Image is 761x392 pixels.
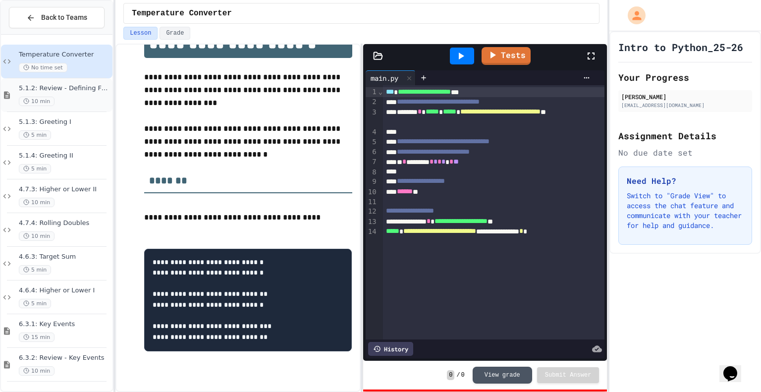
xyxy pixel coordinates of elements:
[132,7,232,19] span: Temperature Converter
[366,227,378,247] div: 14
[618,129,752,143] h2: Assignment Details
[19,130,51,140] span: 5 min
[19,286,110,295] span: 4.6.4: Higher or Lower I
[627,191,744,230] p: Switch to "Grade View" to access the chat feature and communicate with your teacher for help and ...
[618,70,752,84] h2: Your Progress
[366,217,378,227] div: 13
[19,84,110,93] span: 5.1.2: Review - Defining Functions
[19,320,110,329] span: 6.3.1: Key Events
[19,231,54,241] span: 10 min
[41,12,87,23] span: Back to Teams
[19,51,110,59] span: Temperature Converter
[19,97,54,106] span: 10 min
[545,371,592,379] span: Submit Answer
[19,152,110,160] span: 5.1.4: Greeting II
[19,253,110,261] span: 4.6.3: Target Sum
[366,108,378,128] div: 3
[123,27,158,40] button: Lesson
[19,63,67,72] span: No time set
[366,177,378,187] div: 9
[19,366,54,376] span: 10 min
[456,371,460,379] span: /
[19,164,51,173] span: 5 min
[19,185,110,194] span: 4.7.3: Higher or Lower II
[19,354,110,362] span: 6.3.2: Review - Key Events
[366,187,378,197] div: 10
[473,367,532,384] button: View grade
[366,127,378,137] div: 4
[19,118,110,126] span: 5.1.3: Greeting I
[19,265,51,275] span: 5 min
[160,27,190,40] button: Grade
[461,371,465,379] span: 0
[19,299,51,308] span: 5 min
[617,4,648,27] div: My Account
[366,157,378,167] div: 7
[378,88,383,96] span: Fold line
[482,47,531,65] a: Tests
[366,73,403,83] div: main.py
[618,40,743,54] h1: Intro to Python_25-26
[366,147,378,157] div: 6
[366,87,378,97] div: 1
[368,342,413,356] div: History
[19,333,54,342] span: 15 min
[366,97,378,107] div: 2
[447,370,454,380] span: 0
[19,219,110,227] span: 4.7.4: Rolling Doubles
[366,207,378,217] div: 12
[621,92,749,101] div: [PERSON_NAME]
[366,168,378,177] div: 8
[537,367,599,383] button: Submit Answer
[9,7,105,28] button: Back to Teams
[618,147,752,159] div: No due date set
[366,197,378,207] div: 11
[366,70,416,85] div: main.py
[621,102,749,109] div: [EMAIL_ADDRESS][DOMAIN_NAME]
[627,175,744,187] h3: Need Help?
[366,137,378,147] div: 5
[19,198,54,207] span: 10 min
[719,352,751,382] iframe: chat widget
